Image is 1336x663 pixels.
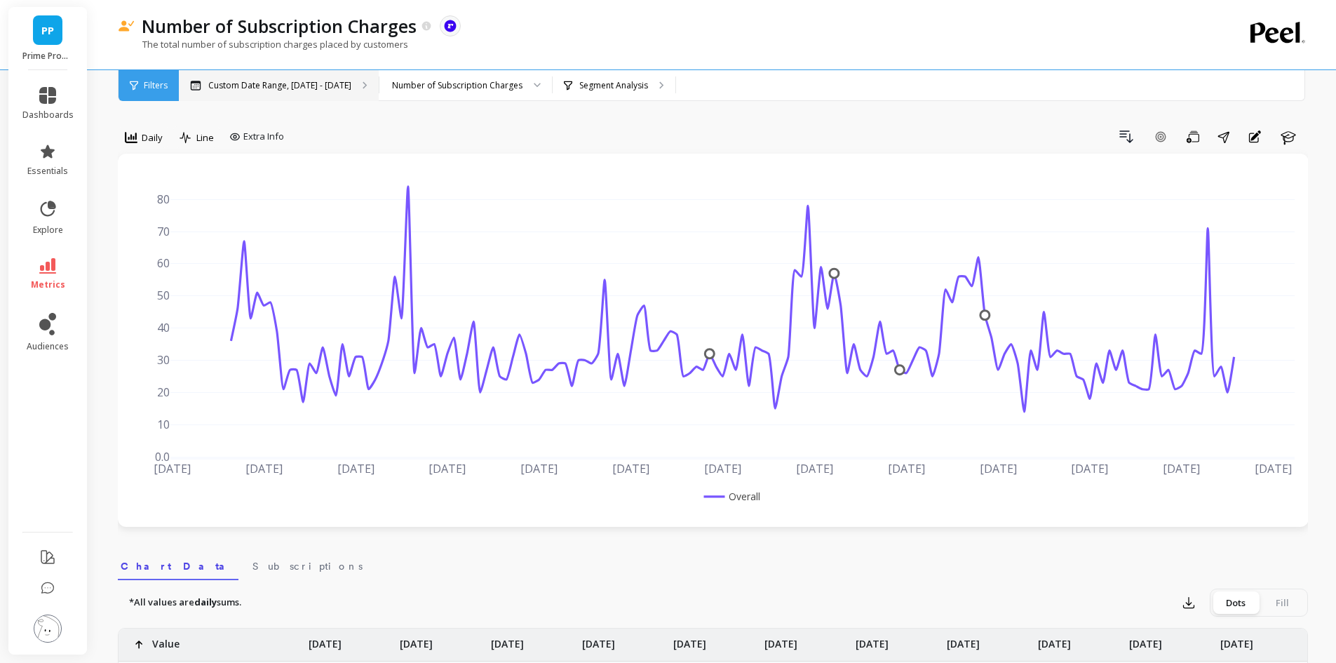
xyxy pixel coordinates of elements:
p: [DATE] [1038,629,1071,651]
p: [DATE] [491,629,524,651]
span: Chart Data [121,559,236,573]
p: [DATE] [1129,629,1162,651]
p: *All values are sums. [129,596,241,610]
p: The total number of subscription charges placed by customers [118,38,408,51]
p: Custom Date Range, [DATE] - [DATE] [208,80,351,91]
p: Number of Subscription Charges [142,14,417,38]
span: Line [196,131,214,145]
p: [DATE] [1220,629,1253,651]
p: [DATE] [400,629,433,651]
nav: Tabs [118,548,1308,580]
div: Fill [1259,591,1305,614]
img: api.recharge.svg [444,20,457,32]
span: Filters [144,80,168,91]
p: Segment Analysis [579,80,648,91]
strong: daily [194,596,217,608]
span: audiences [27,341,69,352]
span: explore [33,225,63,236]
p: [DATE] [856,629,889,651]
p: Prime Prometics™ [22,51,74,62]
span: Extra Info [243,130,284,144]
span: metrics [31,279,65,290]
img: profile picture [34,615,62,643]
p: [DATE] [309,629,342,651]
div: Dots [1213,591,1259,614]
span: Subscriptions [252,559,363,573]
p: [DATE] [947,629,980,651]
div: Number of Subscription Charges [392,79,522,92]
span: PP [41,22,54,39]
p: [DATE] [764,629,797,651]
span: Daily [142,131,163,145]
img: header icon [118,20,135,32]
p: [DATE] [673,629,706,651]
p: [DATE] [582,629,615,651]
span: dashboards [22,109,74,121]
span: essentials [27,166,68,177]
p: Value [152,629,180,651]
